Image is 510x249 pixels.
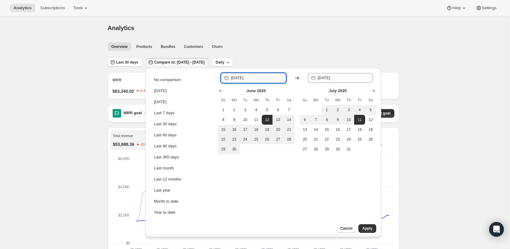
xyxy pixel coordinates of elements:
span: 16 [335,127,341,132]
button: Last 12 months [152,174,214,184]
button: Cancel [337,224,356,233]
button: Saturday July 19 2025 [365,125,376,134]
button: Friday July 25 2025 [354,134,365,144]
span: Compare to: [DATE] - [DATE] [154,60,205,65]
button: Last year [152,185,214,195]
span: 30 [231,147,238,152]
span: 2 [231,107,238,112]
button: Wednesday July 2 2025 [332,105,343,115]
button: Wednesday June 4 2025 [251,105,262,115]
button: Friday June 20 2025 [272,125,284,134]
span: 20 [275,127,281,132]
span: $63,340.02 [113,88,134,94]
span: 11 [253,117,259,122]
th: Wednesday [332,95,343,105]
span: 17 [242,127,248,132]
button: Saturday June 21 2025 [284,125,295,134]
button: Friday June 13 2025 [272,115,284,125]
button: Wednesday July 16 2025 [332,125,343,134]
span: MRR goal [124,111,142,115]
span: 15 [220,127,226,132]
th: Tuesday [321,95,332,105]
text: -10.69% [140,143,152,146]
button: Monday July 14 2025 [311,125,322,134]
div: [DATE] [154,88,167,94]
th: Saturday [284,95,295,105]
button: Thursday July 17 2025 [343,125,354,134]
button: Sunday June 22 2025 [218,134,229,144]
button: Daily [212,58,233,67]
div: Year to date [154,209,176,216]
span: Tools [73,6,83,10]
span: Fr [275,98,281,103]
span: 21 [313,137,319,142]
span: 14 [313,127,319,132]
span: Th [264,98,270,103]
button: No comparison [152,75,214,85]
span: 30 [335,147,341,152]
span: 9 [231,117,238,122]
button: Apply [358,224,376,233]
span: 12 [368,117,374,122]
span: Settings [482,6,496,10]
span: Th [346,98,352,103]
span: 16 [231,127,238,132]
div: Last 90 days [154,143,177,149]
button: Last month [152,163,214,173]
button: Saturday June 28 2025 [284,134,295,144]
button: Show next month, August 2025 [369,87,377,95]
button: Subscriptions [37,4,68,12]
text: $4,000 [118,185,129,189]
span: 19 [264,127,270,132]
span: 19 [368,127,374,132]
p: $53,688.36 [113,141,134,147]
span: 7 [313,117,319,122]
button: Thursday July 31 2025 [343,144,354,154]
button: End of range Friday July 11 2025 [354,115,365,125]
button: Show previous month, May 2025 [217,87,225,95]
span: Analytics [14,6,32,10]
span: 27 [275,137,281,142]
span: 5 [264,107,270,112]
span: 17 [346,127,352,132]
span: 31 [346,147,352,152]
button: Friday June 6 2025 [272,105,284,115]
span: 28 [286,137,292,142]
button: Tuesday July 29 2025 [321,144,332,154]
th: Tuesday [240,95,251,105]
button: Wednesday June 11 2025 [251,115,262,125]
span: 28 [313,147,319,152]
button: Tuesday July 8 2025 [321,115,332,125]
button: Friday June 27 2025 [272,134,284,144]
button: [DATE] [152,86,214,96]
span: 26 [368,137,374,142]
button: Thursday June 26 2025 [262,134,273,144]
span: 29 [220,147,226,152]
button: Friday July 4 2025 [354,105,365,115]
button: Help [442,4,470,12]
button: Last 30 days [152,119,214,129]
span: Daily [216,60,225,65]
span: Help [452,6,461,10]
span: 14 [286,117,292,122]
button: Compare to: [DATE] - [DATE] [146,58,208,67]
th: Wednesday [251,95,262,105]
span: 18 [253,127,259,132]
span: 22 [220,137,226,142]
div: Open Intercom Messenger [489,222,504,237]
span: 1 [324,107,330,112]
button: Monday July 7 2025 [311,115,322,125]
button: Tuesday June 10 2025 [240,115,251,125]
span: 13 [302,127,308,132]
div: Last year [154,187,170,193]
button: Sunday July 13 2025 [299,125,311,134]
th: Sunday [299,95,311,105]
button: Saturday July 26 2025 [365,134,376,144]
th: Thursday [343,95,354,105]
span: Subscriptions [40,6,65,10]
span: MRR [113,78,122,82]
button: Wednesday July 23 2025 [332,134,343,144]
button: Tuesday July 22 2025 [321,134,332,144]
button: Settings [472,4,500,12]
text: -0.48% [139,89,150,93]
